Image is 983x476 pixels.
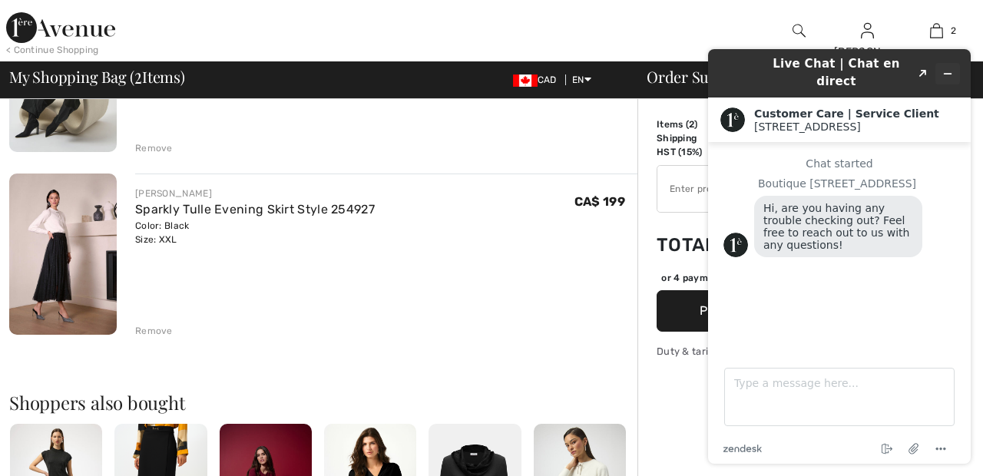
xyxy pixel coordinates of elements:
[902,21,970,40] a: 2
[6,12,115,43] img: 1ère Avenue
[793,21,806,40] img: search the website
[9,393,637,412] h2: Shoppers also bought
[861,23,874,38] a: Sign In
[657,166,844,212] input: Promo code
[9,174,117,335] img: Sparkly Tulle Evening Skirt Style 254927
[135,202,375,217] a: Sparkly Tulle Evening Skirt Style 254927
[33,11,65,25] span: Chat
[689,119,694,130] span: 2
[135,187,375,200] div: [PERSON_NAME]
[657,344,887,359] div: Duty & tariff-free | Uninterrupted shipping
[628,69,974,84] div: Order Summary
[6,43,99,57] div: < Continue Shopping
[574,194,625,209] span: CA$ 199
[657,219,743,271] td: Total
[657,117,743,131] td: Items ( )
[661,271,887,285] div: or 4 payments of with
[513,74,563,85] span: CAD
[951,24,956,38] span: 2
[657,131,743,145] td: Shipping
[513,74,538,87] img: Canadian Dollar
[135,324,173,338] div: Remove
[930,21,943,40] img: My Bag
[696,37,983,476] iframe: Find more information here
[9,69,185,84] span: My Shopping Bag ( Items)
[135,219,375,246] div: Color: Black Size: XXL
[657,145,743,159] td: HST (15%)
[572,74,591,85] span: EN
[135,141,173,155] div: Remove
[861,21,874,40] img: My Info
[134,65,142,85] span: 2
[657,290,887,332] button: Proceed to Summary
[657,271,887,290] div: or 4 payments ofCA$ 102.92withSezzle Click to learn more about Sezzle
